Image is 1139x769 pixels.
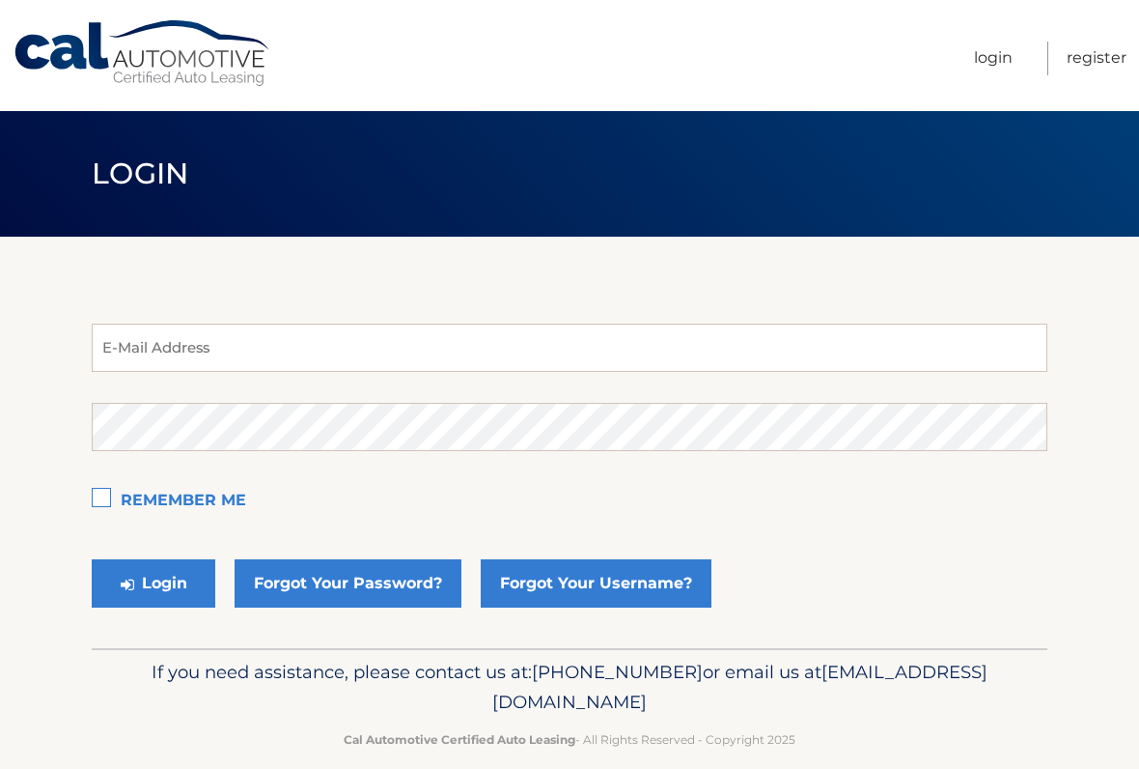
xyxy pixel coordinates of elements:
input: E-Mail Address [92,324,1047,372]
strong: Cal Automotive Certified Auto Leasing [344,732,575,747]
a: Forgot Your Username? [481,559,711,608]
span: [PHONE_NUMBER] [532,661,703,683]
a: Login [974,42,1013,75]
a: Forgot Your Password? [235,559,461,608]
p: - All Rights Reserved - Copyright 2025 [104,729,1035,750]
p: If you need assistance, please contact us at: or email us at [104,657,1035,719]
a: Cal Automotive [13,19,273,88]
a: Register [1067,42,1126,75]
label: Remember Me [92,482,1047,521]
button: Login [92,559,215,608]
span: Login [92,156,189,191]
